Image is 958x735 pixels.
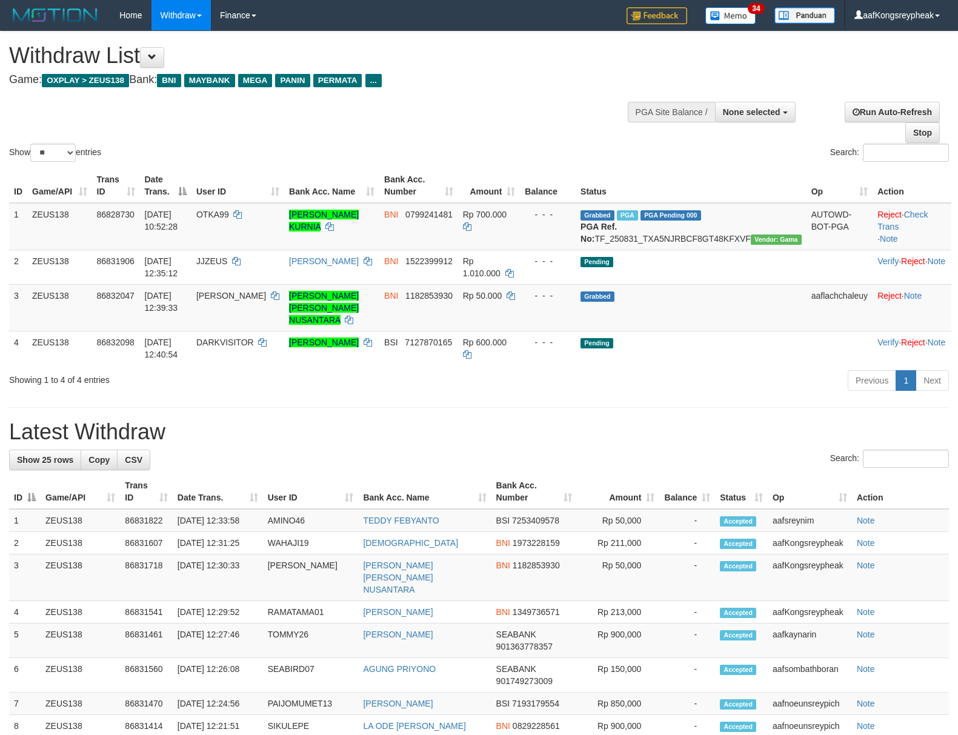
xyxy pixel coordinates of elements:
[363,607,433,617] a: [PERSON_NAME]
[830,144,949,162] label: Search:
[580,210,614,221] span: Grabbed
[92,168,140,203] th: Trans ID: activate to sort column ascending
[363,516,439,525] a: TEDDY FEBYANTO
[9,509,41,532] td: 1
[27,250,92,284] td: ZEUS138
[9,554,41,601] td: 3
[905,122,940,143] a: Stop
[17,455,73,465] span: Show 25 rows
[41,601,120,624] td: ZEUS138
[513,607,560,617] span: Copy 1349736571 to clipboard
[857,699,875,708] a: Note
[9,44,627,68] h1: Withdraw List
[928,256,946,266] a: Note
[145,210,178,231] span: [DATE] 10:52:28
[496,630,536,639] span: SEABANK
[120,554,173,601] td: 86831718
[263,658,359,693] td: SEABIRD07
[184,74,235,87] span: MAYBANK
[358,474,491,509] th: Bank Acc. Name: activate to sort column ascending
[863,450,949,468] input: Search:
[145,291,178,313] span: [DATE] 12:39:33
[659,658,715,693] td: -
[120,658,173,693] td: 86831560
[857,560,875,570] a: Note
[768,601,852,624] td: aafKongsreypheak
[313,74,362,87] span: PERMATA
[263,624,359,658] td: TOMMY26
[173,693,263,715] td: [DATE] 12:24:56
[877,210,902,219] a: Reject
[580,338,613,348] span: Pending
[659,601,715,624] td: -
[852,474,949,509] th: Action
[284,168,379,203] th: Bank Acc. Name: activate to sort column ascending
[81,450,118,470] a: Copy
[496,560,510,570] span: BNI
[496,516,510,525] span: BSI
[125,455,142,465] span: CSV
[41,658,120,693] td: ZEUS138
[379,168,458,203] th: Bank Acc. Number: activate to sort column ascending
[659,693,715,715] td: -
[845,102,940,122] a: Run Auto-Refresh
[659,532,715,554] td: -
[659,474,715,509] th: Balance: activate to sort column ascending
[9,284,27,331] td: 3
[97,256,135,266] span: 86831906
[97,291,135,301] span: 86832047
[873,168,951,203] th: Action
[491,474,577,509] th: Bank Acc. Number: activate to sort column ascending
[289,256,359,266] a: [PERSON_NAME]
[496,607,510,617] span: BNI
[405,338,452,347] span: Copy 7127870165 to clipboard
[9,450,81,470] a: Show 25 rows
[196,210,229,219] span: OTKA99
[928,338,946,347] a: Note
[88,455,110,465] span: Copy
[715,474,768,509] th: Status: activate to sort column ascending
[196,256,227,266] span: JJZEUS
[463,291,502,301] span: Rp 50.000
[848,370,896,391] a: Previous
[857,607,875,617] a: Note
[512,699,559,708] span: Copy 7193179554 to clipboard
[715,102,796,122] button: None selected
[173,532,263,554] td: [DATE] 12:31:25
[173,601,263,624] td: [DATE] 12:29:52
[617,210,638,221] span: Marked by aafsreyleap
[275,74,310,87] span: PANIN
[463,256,501,278] span: Rp 1.010.000
[384,291,398,301] span: BNI
[857,630,875,639] a: Note
[9,658,41,693] td: 6
[97,210,135,219] span: 86828730
[384,256,398,266] span: BNI
[289,338,359,347] a: [PERSON_NAME]
[807,203,873,250] td: AUTOWD-BOT-PGA
[196,338,254,347] span: DARKVISITOR
[27,203,92,250] td: ZEUS138
[857,516,875,525] a: Note
[880,234,898,244] a: Note
[659,554,715,601] td: -
[720,561,756,571] span: Accepted
[41,532,120,554] td: ZEUS138
[363,560,433,594] a: [PERSON_NAME] [PERSON_NAME] NUSANTARA
[363,664,436,674] a: AGUNG PRIYONO
[720,516,756,527] span: Accepted
[238,74,273,87] span: MEGA
[289,210,359,231] a: [PERSON_NAME] KURNIA
[173,509,263,532] td: [DATE] 12:33:58
[525,290,571,302] div: - - -
[873,331,951,365] td: · ·
[9,6,101,24] img: MOTION_logo.png
[463,210,507,219] span: Rp 700.000
[263,474,359,509] th: User ID: activate to sort column ascending
[916,370,949,391] a: Next
[9,331,27,365] td: 4
[904,291,922,301] a: Note
[263,532,359,554] td: WAHAJI19
[720,665,756,675] span: Accepted
[877,338,899,347] a: Verify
